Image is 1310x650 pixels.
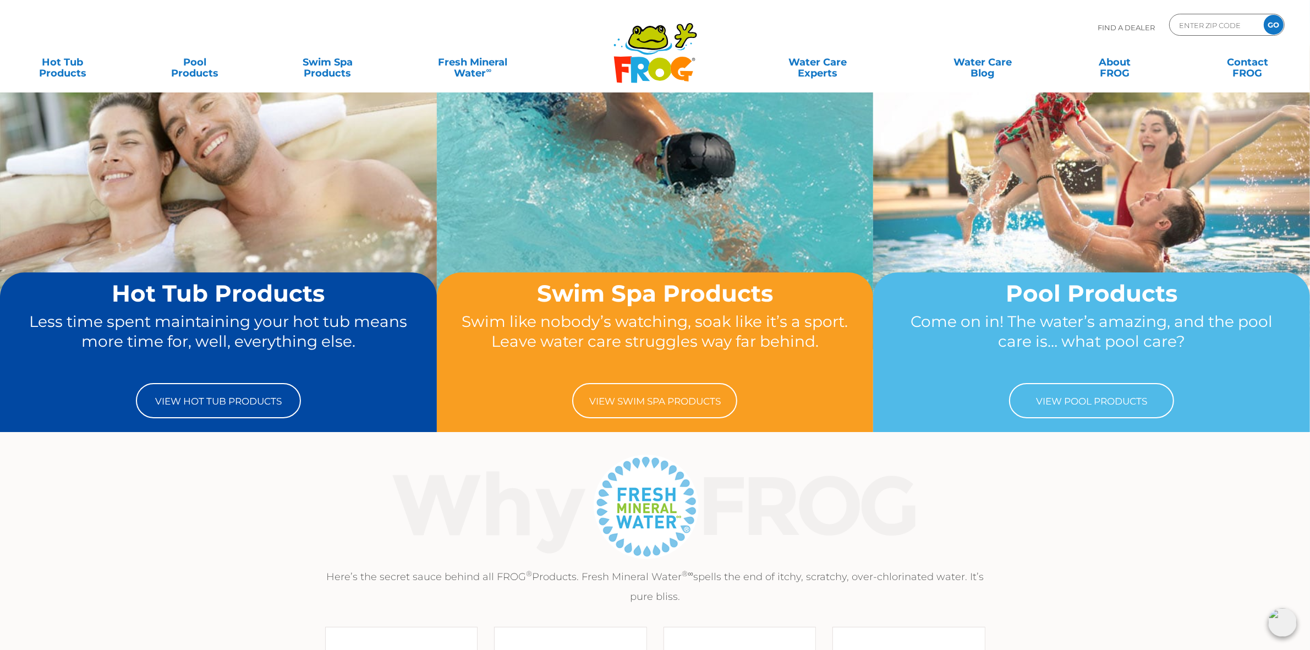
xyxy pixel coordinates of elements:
[682,569,693,578] sup: ®∞
[1264,15,1284,35] input: GO
[11,51,114,73] a: Hot TubProducts
[21,312,416,372] p: Less time spent maintaining your hot tub means more time for, well, everything else.
[458,312,853,372] p: Swim like nobody’s watching, soak like it’s a sport. Leave water care struggles way far behind.
[1098,14,1155,41] p: Find A Dealer
[1178,17,1252,33] input: Zip Code Form
[1196,51,1299,73] a: ContactFROG
[894,312,1289,372] p: Come on in! The water’s amazing, and the pool care is… what pool care?
[317,567,994,607] p: Here’s the secret sauce behind all FROG Products. Fresh Mineral Water spells the end of itchy, sc...
[873,23,1310,349] img: home-banner-pool-short
[276,51,379,73] a: Swim SpaProducts
[371,451,939,561] img: Why Frog
[458,281,853,306] h2: Swim Spa Products
[572,383,737,418] a: View Swim Spa Products
[1009,383,1174,418] a: View Pool Products
[408,51,537,73] a: Fresh MineralWater∞
[144,51,246,73] a: PoolProducts
[894,281,1289,306] h2: Pool Products
[486,65,492,74] sup: ∞
[931,51,1034,73] a: Water CareBlog
[1268,608,1297,637] img: openIcon
[437,23,874,349] img: home-banner-swim-spa-short
[526,569,532,578] sup: ®
[21,281,416,306] h2: Hot Tub Products
[136,383,301,418] a: View Hot Tub Products
[734,51,901,73] a: Water CareExperts
[1064,51,1166,73] a: AboutFROG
